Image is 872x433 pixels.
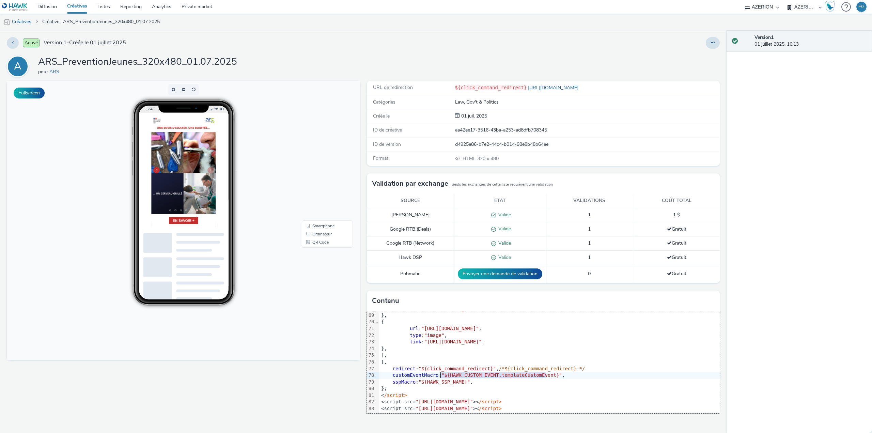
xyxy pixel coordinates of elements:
[373,99,395,105] span: Catégories
[393,366,416,371] span: redirect
[7,63,31,69] a: A
[588,212,591,218] span: 1
[452,182,553,187] small: Seuls les exchanges de cette liste requièrent une validation
[379,332,720,339] div: : ,
[367,372,375,379] div: 78
[44,39,126,47] span: Version 1 - Créée le 01 juillet 2025
[367,312,375,319] div: 69
[858,2,865,12] div: EG
[393,372,439,378] span: customEventMacro
[306,143,328,147] span: Smartphone
[419,379,470,385] span: "${HAWK_SSP_NAME}"
[379,325,720,332] div: : ,
[499,366,585,371] span: /*${click_command_redirect} */
[379,405,720,412] div: <script src= ><
[367,385,375,392] div: 80
[419,366,496,371] span: "${click_command_redirect}"
[296,149,345,157] li: Ordinateur
[460,113,487,119] span: 01 juil. 2025
[588,226,591,232] span: 1
[496,254,511,261] span: Valide
[23,38,40,47] span: Activé
[588,254,591,261] span: 1
[379,366,720,372] div: : ,
[393,379,416,385] span: sspMacro
[379,352,720,359] div: ],
[455,141,719,148] div: d4925e86-b7e2-44c4-b014-98e8b48b64ee
[496,212,511,218] span: Valide
[384,392,407,398] span: /script>
[367,366,375,372] div: 77
[424,333,444,338] span: "image"
[479,406,502,411] span: /script>
[667,226,686,232] span: Gratuit
[379,319,720,325] div: {
[367,208,454,222] td: [PERSON_NAME]
[421,326,479,331] span: "[URL][DOMAIN_NAME]"
[825,1,835,12] img: Hawk Academy
[410,339,421,344] span: link
[462,155,499,162] span: 320 x 480
[296,157,345,166] li: QR Code
[372,179,448,189] h3: Validation par exchange
[367,352,375,359] div: 75
[14,88,45,98] button: Fullscreen
[588,240,591,246] span: 1
[455,127,719,134] div: aa42ee17-3516-43ba-a253-ad8dfb708345
[367,339,375,345] div: 73
[546,194,633,208] th: Validations
[496,240,511,246] span: Valide
[460,113,487,120] div: Création 01 juillet 2025, 16:13
[667,240,686,246] span: Gratuit
[39,14,163,30] a: Créative : ARS_PreventionJeunes_320x480_01.07.2025
[379,399,720,405] div: <script src= ><
[527,84,581,91] a: [URL][DOMAIN_NAME]
[424,339,482,344] span: "[URL][DOMAIN_NAME]"
[479,399,502,404] span: /script>
[455,99,719,106] div: Law, Gov't & Politics
[367,194,454,208] th: Source
[667,254,686,261] span: Gratuit
[306,151,325,155] span: Ordinateur
[379,345,720,352] div: },
[296,141,345,149] li: Smartphone
[38,68,49,75] span: pour
[454,194,546,208] th: Etat
[367,392,375,399] div: 81
[367,405,375,412] div: 83
[410,333,421,338] span: type
[825,1,838,12] a: Hawk Academy
[441,372,562,378] span: "${HAWK_CUSTOM_EVENT.templateCustomEvent}"
[367,251,454,265] td: Hawk DSP
[673,212,680,218] span: 1 $
[455,85,527,90] code: ${click_command_redirect}
[2,3,28,11] img: undefined Logo
[379,339,720,345] div: : ,
[410,326,418,331] span: url
[49,68,62,75] a: ARS
[367,319,375,325] div: 70
[458,268,542,279] button: Envoyer une demande de validation
[367,332,375,339] div: 72
[463,155,477,162] span: HTML
[379,379,720,386] div: : ,
[372,296,399,306] h3: Contenu
[416,399,473,404] span: "[URL][DOMAIN_NAME]"
[367,222,454,236] td: Google RTB (Deals)
[373,84,413,91] span: URL de redirection
[496,226,511,232] span: Valide
[139,26,146,30] span: 17:47
[367,236,454,251] td: Google RTB (Network)
[588,270,591,277] span: 0
[754,34,774,41] strong: Version 1
[754,34,867,48] div: 01 juillet 2025, 16:13
[373,155,388,161] span: Format
[379,312,720,319] div: },
[375,319,379,324] span: Fold line
[373,141,401,148] span: ID de version
[367,265,454,283] td: Pubmatic
[379,372,720,379] div: : ,
[373,127,402,133] span: ID de créative
[3,19,10,26] img: mobile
